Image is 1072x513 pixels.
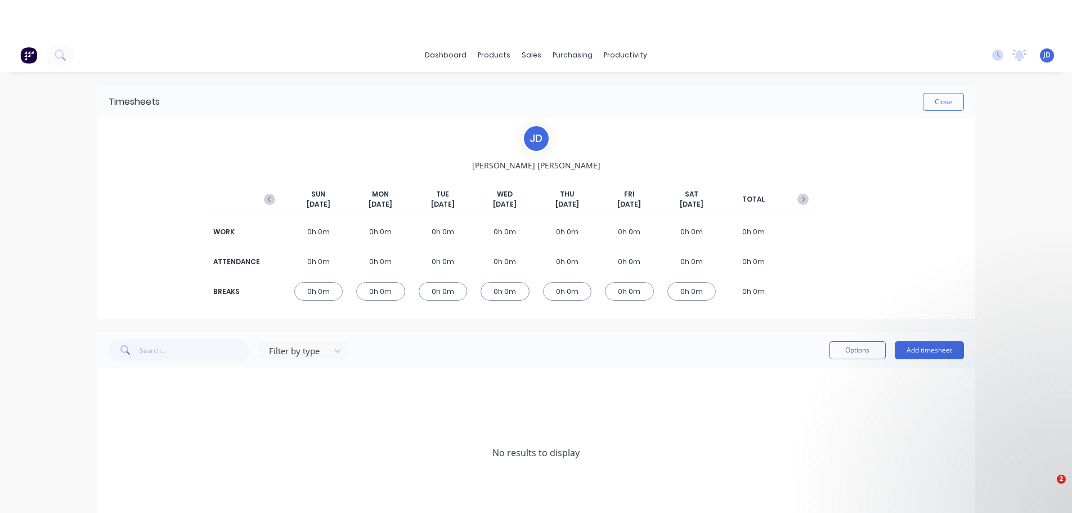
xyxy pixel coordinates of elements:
div: sales [516,47,547,64]
div: 0h 0m [667,282,716,301]
div: 0h 0m [481,282,530,301]
img: Factory [20,47,37,64]
div: 0h 0m [356,222,405,241]
div: 0h 0m [294,252,343,271]
div: productivity [598,47,653,64]
button: Add timesheet [895,341,964,359]
div: 0h 0m [667,222,716,241]
span: [DATE] [617,199,641,209]
div: 0h 0m [605,252,654,271]
span: SUN [311,189,325,199]
div: BREAKS [213,287,258,297]
div: 0h 0m [729,222,778,241]
div: 0h 0m [667,252,716,271]
span: TOTAL [742,194,765,204]
a: dashboard [419,47,472,64]
span: SAT [685,189,698,199]
div: 0h 0m [729,282,778,301]
span: MON [372,189,389,199]
span: JD [1043,50,1051,60]
div: purchasing [547,47,598,64]
div: 0h 0m [543,222,592,241]
span: [DATE] [680,199,703,209]
button: Options [829,341,886,359]
span: [DATE] [555,199,579,209]
div: 0h 0m [729,252,778,271]
div: 0h 0m [419,282,468,301]
div: 0h 0m [356,282,405,301]
span: [DATE] [431,199,455,209]
span: TUE [436,189,449,199]
span: FRI [624,189,635,199]
span: [PERSON_NAME] [PERSON_NAME] [472,159,600,171]
div: 0h 0m [481,252,530,271]
div: 0h 0m [605,282,654,301]
div: 0h 0m [543,252,592,271]
span: THU [560,189,574,199]
div: 0h 0m [419,222,468,241]
div: products [472,47,516,64]
span: WED [497,189,513,199]
div: 0h 0m [356,252,405,271]
iframe: Intercom live chat [1034,475,1061,502]
div: 0h 0m [419,252,468,271]
button: Close [923,93,964,111]
div: 0h 0m [294,222,343,241]
div: 0h 0m [543,282,592,301]
div: 0h 0m [605,222,654,241]
span: [DATE] [493,199,517,209]
div: J D [522,124,550,153]
div: Timesheets [109,95,160,109]
span: 2 [1057,475,1066,484]
span: [DATE] [307,199,330,209]
span: [DATE] [369,199,392,209]
div: 0h 0m [481,222,530,241]
div: 0h 0m [294,282,343,301]
input: Search... [140,339,249,362]
div: ATTENDANCE [213,257,258,267]
div: WORK [213,227,258,237]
